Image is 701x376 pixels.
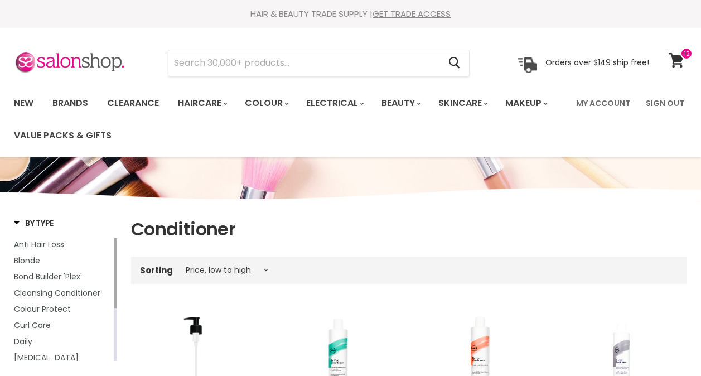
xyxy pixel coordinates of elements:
label: Sorting [140,266,173,275]
p: Orders over $149 ship free! [545,57,649,68]
a: My Account [569,91,637,115]
a: Blonde [14,254,112,267]
a: Makeup [497,91,554,115]
a: Hair Extension [14,351,112,364]
a: Anti Hair Loss [14,238,112,250]
a: Value Packs & Gifts [6,124,120,147]
a: GET TRADE ACCESS [373,8,451,20]
a: Colour Protect [14,303,112,315]
form: Product [168,50,470,76]
a: Electrical [298,91,371,115]
a: Skincare [430,91,495,115]
span: [MEDICAL_DATA] [14,352,79,363]
a: New [6,91,42,115]
span: Anti Hair Loss [14,239,64,250]
button: Search [439,50,469,76]
span: Cleansing Conditioner [14,287,100,298]
span: Daily [14,336,32,347]
h3: By Type [14,218,54,229]
span: Blonde [14,255,40,266]
a: Brands [44,91,96,115]
a: Daily [14,335,112,348]
ul: Main menu [6,87,569,152]
a: Clearance [99,91,167,115]
iframe: Gorgias live chat messenger [645,324,690,365]
a: Colour [236,91,296,115]
a: Bond Builder 'Plex' [14,271,112,283]
span: Curl Care [14,320,51,331]
a: Beauty [373,91,428,115]
a: Sign Out [639,91,691,115]
input: Search [168,50,439,76]
a: Haircare [170,91,234,115]
a: Curl Care [14,319,112,331]
a: Cleansing Conditioner [14,287,112,299]
span: Bond Builder 'Plex' [14,271,82,282]
span: Colour Protect [14,303,71,315]
h1: Conditioner [131,218,687,241]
